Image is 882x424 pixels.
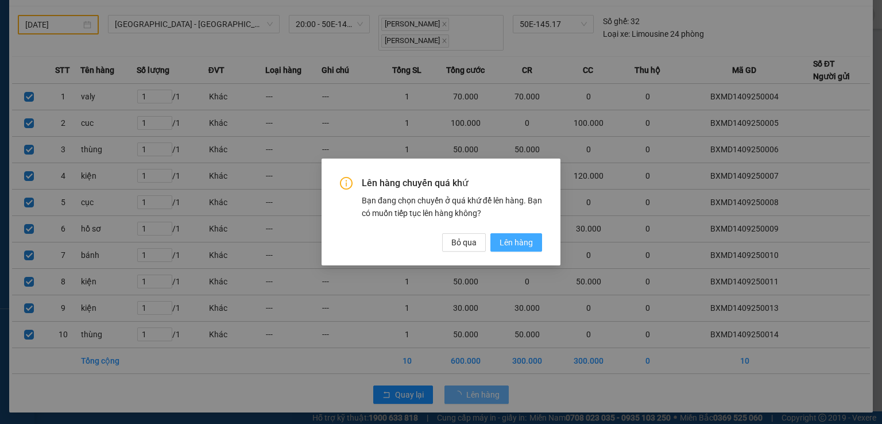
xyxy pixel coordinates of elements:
button: Bỏ qua [442,233,486,252]
div: Bạn đang chọn chuyến ở quá khứ để lên hàng. Bạn có muốn tiếp tục lên hàng không? [362,194,542,219]
span: Lên hàng [500,236,533,249]
span: Lên hàng chuyến quá khứ [362,177,542,190]
span: Bỏ qua [451,236,477,249]
span: info-circle [340,177,353,190]
button: Lên hàng [490,233,542,252]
